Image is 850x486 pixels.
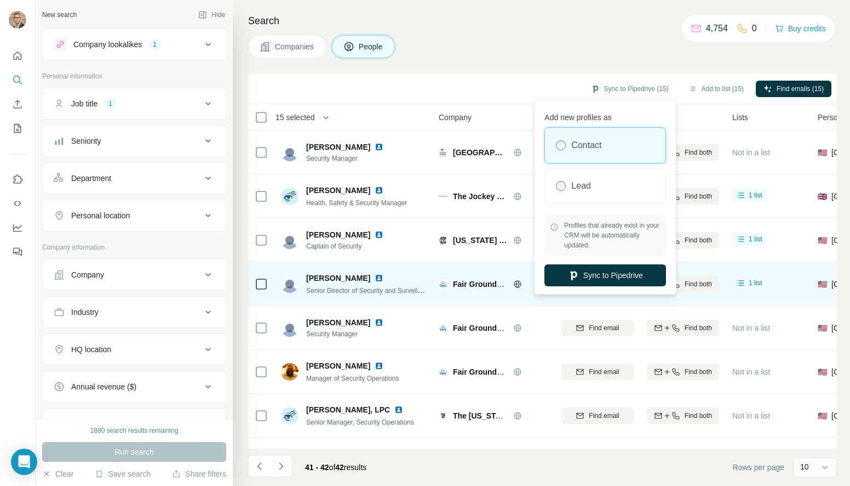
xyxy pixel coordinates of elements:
[439,112,472,123] span: Company
[281,188,298,205] img: Avatar
[306,360,370,371] span: [PERSON_NAME]
[571,139,601,152] label: Contact
[439,280,447,289] img: Logo of Fair Grounds Race Course AND Slots
[756,81,831,97] button: Find emails (15)
[306,286,433,295] span: Senior Director of Security and Surveillance
[749,190,762,200] span: 1 list
[732,411,770,420] span: Not in a list
[375,143,383,151] img: LinkedIn logo
[544,108,666,123] p: Add new profiles as
[71,135,101,146] div: Seniority
[749,278,762,288] span: 1 list
[9,242,26,262] button: Feedback
[95,468,151,479] button: Save search
[706,22,728,35] p: 4,754
[818,147,827,158] span: 🇺🇸
[71,307,99,318] div: Industry
[306,375,399,382] span: Manager of Security Operations
[439,236,447,245] img: Logo of Maryland Jockey Club
[306,329,397,339] span: Security Manager
[685,323,712,333] span: Find both
[681,81,751,97] button: Add to list (15)
[281,275,298,293] img: Avatar
[104,99,117,109] div: 1
[732,148,770,157] span: Not in a list
[375,230,383,239] img: LinkedIn logo
[453,235,508,246] span: [US_STATE] Jockey Club
[281,144,298,161] img: Avatar
[306,273,370,284] span: [PERSON_NAME]
[43,411,226,437] button: Employees (size)
[43,31,226,58] button: Company lookalikes1
[647,188,719,205] button: Find both
[544,264,666,286] button: Sync to Pipedrive
[9,218,26,238] button: Dashboard
[71,344,111,355] div: HQ location
[375,274,383,282] img: LinkedIn logo
[11,449,37,475] div: Open Intercom Messenger
[248,13,837,29] h4: Search
[732,368,770,376] span: Not in a list
[305,463,366,472] span: results
[281,407,298,425] img: Avatar
[270,455,292,477] button: Navigate to next page
[71,98,97,109] div: Job title
[306,142,370,152] span: [PERSON_NAME]
[647,408,719,424] button: Find both
[71,381,136,392] div: Annual revenue ($)
[685,367,712,377] span: Find both
[453,147,508,158] span: [GEOGRAPHIC_DATA]
[439,368,447,376] img: Logo of Fair Grounds Race Course AND Slots
[685,411,712,421] span: Find both
[564,221,661,250] span: Profiles that already exist in your CRM will be automatically updated.
[71,173,111,184] div: Department
[306,241,397,251] span: Captain of Security
[71,210,130,221] div: Personal location
[306,154,397,163] span: Security Manager
[647,364,719,380] button: Find both
[732,324,770,332] span: Not in a list
[685,148,712,157] span: Find both
[583,81,676,97] button: Sync to Pipedrive (15)
[453,411,603,420] span: The [US_STATE] Racing Association, Inc.
[275,41,315,52] span: Companies
[172,468,226,479] button: Share filters
[439,324,447,332] img: Logo of Fair Grounds Race Course AND Slots
[439,148,447,157] img: Logo of Ocean Downs Casino
[752,22,757,35] p: 0
[749,234,762,244] span: 1 list
[9,118,26,138] button: My lists
[571,179,591,193] label: Lead
[800,461,809,472] p: 10
[306,404,390,415] span: [PERSON_NAME], LPC
[281,231,298,249] img: Avatar
[9,46,26,66] button: Quick start
[818,191,827,202] span: 🇬🇧
[394,405,403,414] img: LinkedIn logo
[191,7,233,23] button: Hide
[71,269,104,280] div: Company
[647,320,719,336] button: Find both
[375,318,383,327] img: LinkedIn logo
[453,191,508,202] span: The Jockey Club
[43,202,226,229] button: Personal location
[439,411,447,420] img: Logo of The New York Racing Association, Inc.
[685,279,712,289] span: Find both
[281,363,298,381] img: Avatar
[248,455,270,477] button: Navigate to previous page
[306,419,414,426] span: Senior Manager, Security Operations
[561,408,634,424] button: Find email
[305,463,329,472] span: 41 - 42
[453,280,589,289] span: Fair Grounds Race Course AND Slots
[43,91,226,117] button: Job title1
[73,39,142,50] div: Company lookalikes
[42,10,77,20] div: New search
[9,194,26,213] button: Use Surfe API
[329,463,336,472] span: of
[281,319,298,337] img: Avatar
[42,71,226,81] p: Personal information
[775,21,826,36] button: Buy credits
[43,262,226,288] button: Company
[375,186,383,195] img: LinkedIn logo
[42,468,73,479] button: Clear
